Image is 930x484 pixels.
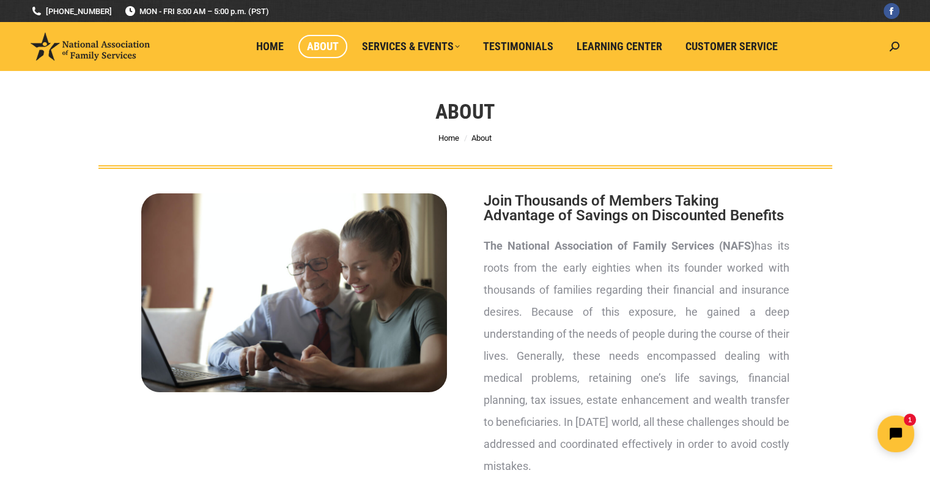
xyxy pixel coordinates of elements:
span: About [307,40,339,53]
span: About [471,133,492,143]
span: Customer Service [685,40,778,53]
a: Testimonials [474,35,562,58]
span: Services & Events [362,40,460,53]
h2: Join Thousands of Members Taking Advantage of Savings on Discounted Benefits [484,193,789,223]
h1: About [435,98,495,125]
a: Home [248,35,292,58]
a: Learning Center [568,35,671,58]
span: Home [256,40,284,53]
span: MON - FRI 8:00 AM – 5:00 p.m. (PST) [124,6,269,17]
a: [PHONE_NUMBER] [31,6,112,17]
span: Learning Center [577,40,662,53]
a: Home [438,133,459,143]
a: Facebook page opens in new window [884,3,899,19]
a: Customer Service [677,35,786,58]
img: National Association of Family Services [31,32,150,61]
strong: The National Association of Family Services (NAFS) [484,239,755,252]
iframe: Tidio Chat [714,405,924,463]
img: About National Association of Family Services [141,193,447,392]
a: About [298,35,347,58]
span: Testimonials [483,40,553,53]
p: has its roots from the early eighties when its founder worked with thousands of families regardin... [484,235,789,477]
